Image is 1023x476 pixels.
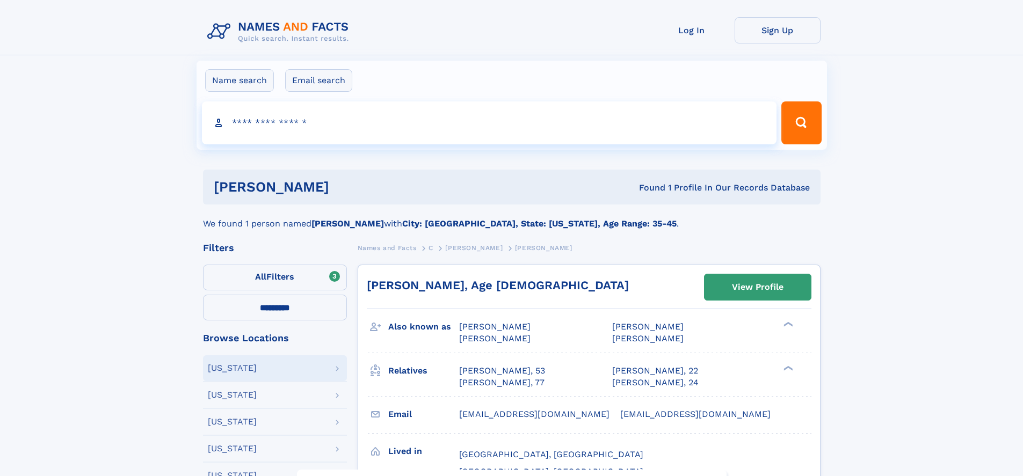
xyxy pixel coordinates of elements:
[459,409,610,419] span: [EMAIL_ADDRESS][DOMAIN_NAME]
[620,409,771,419] span: [EMAIL_ADDRESS][DOMAIN_NAME]
[208,391,257,399] div: [US_STATE]
[255,272,266,282] span: All
[445,244,503,252] span: [PERSON_NAME]
[367,279,629,292] a: [PERSON_NAME], Age [DEMOGRAPHIC_DATA]
[515,244,572,252] span: [PERSON_NAME]
[208,364,257,372] div: [US_STATE]
[208,418,257,426] div: [US_STATE]
[203,265,347,290] label: Filters
[429,244,433,252] span: C
[459,377,545,389] a: [PERSON_NAME], 77
[732,275,783,299] div: View Profile
[459,365,545,377] a: [PERSON_NAME], 53
[402,218,677,229] b: City: [GEOGRAPHIC_DATA], State: [US_STATE], Age Range: 35-45
[484,182,810,194] div: Found 1 Profile In Our Records Database
[612,321,684,332] span: [PERSON_NAME]
[781,364,794,371] div: ❯
[388,362,459,380] h3: Relatives
[649,17,735,43] a: Log In
[388,318,459,336] h3: Also known as
[202,101,777,144] input: search input
[459,321,531,332] span: [PERSON_NAME]
[445,241,503,254] a: [PERSON_NAME]
[781,101,821,144] button: Search Button
[781,321,794,328] div: ❯
[208,444,257,453] div: [US_STATE]
[429,241,433,254] a: C
[459,449,643,459] span: [GEOGRAPHIC_DATA], [GEOGRAPHIC_DATA]
[459,333,531,343] span: [PERSON_NAME]
[203,204,821,230] div: We found 1 person named with .
[612,377,699,389] a: [PERSON_NAME], 24
[205,69,274,92] label: Name search
[285,69,352,92] label: Email search
[214,180,484,194] h1: [PERSON_NAME]
[203,17,358,46] img: Logo Names and Facts
[358,241,417,254] a: Names and Facts
[735,17,821,43] a: Sign Up
[705,274,811,300] a: View Profile
[311,218,384,229] b: [PERSON_NAME]
[203,333,347,343] div: Browse Locations
[612,333,684,343] span: [PERSON_NAME]
[388,405,459,423] h3: Email
[203,243,347,253] div: Filters
[612,365,698,377] a: [PERSON_NAME], 22
[388,442,459,460] h3: Lived in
